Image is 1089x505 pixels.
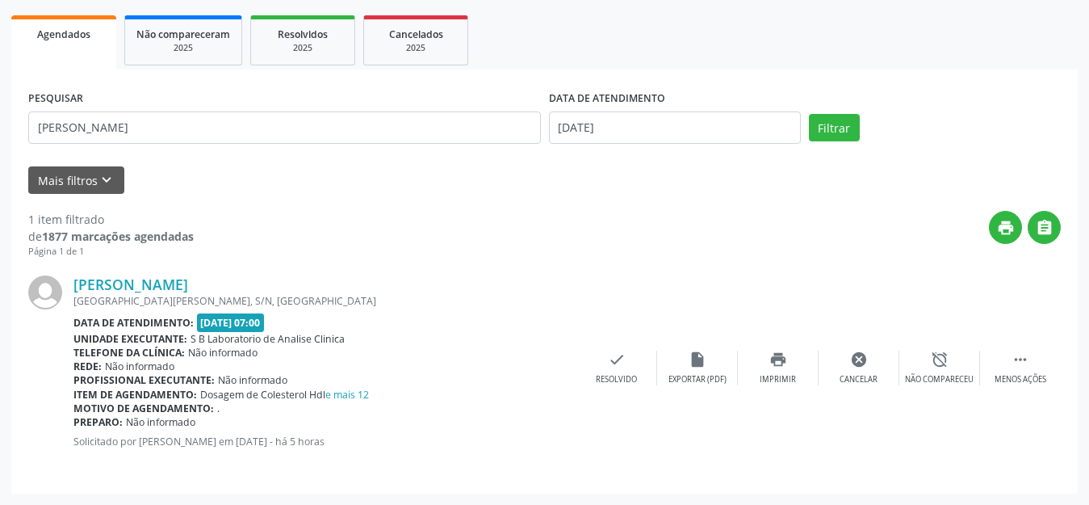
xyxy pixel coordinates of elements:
span: Agendados [37,27,90,41]
input: Selecione um intervalo [549,112,801,144]
b: Rede: [73,360,102,373]
span: . [217,402,220,415]
b: Motivo de agendamento: [73,402,214,415]
label: DATA DE ATENDIMENTO [549,86,665,112]
div: [GEOGRAPHIC_DATA][PERSON_NAME], S/N, [GEOGRAPHIC_DATA] [73,294,576,308]
i: cancel [850,351,868,368]
button: print [989,211,1022,244]
div: 2025 [136,42,230,54]
button:  [1028,211,1061,244]
a: [PERSON_NAME] [73,276,188,293]
span: Não informado [218,373,287,387]
p: Solicitado por [PERSON_NAME] em [DATE] - há 5 horas [73,435,576,448]
span: Não informado [105,360,174,373]
div: 2025 [262,42,343,54]
span: Dosagem de Colesterol Hdl [200,388,369,402]
i: keyboard_arrow_down [98,171,115,189]
div: de [28,228,194,245]
label: PESQUISAR [28,86,83,112]
div: Imprimir [760,374,796,385]
span: [DATE] 07:00 [197,314,265,332]
span: Não informado [188,346,258,360]
div: 2025 [375,42,456,54]
b: Item de agendamento: [73,388,197,402]
div: 1 item filtrado [28,211,194,228]
i: print [997,219,1015,237]
span: Não informado [126,415,195,429]
b: Preparo: [73,415,123,429]
span: Resolvidos [278,27,328,41]
b: Profissional executante: [73,373,215,387]
div: Página 1 de 1 [28,245,194,259]
div: Não compareceu [905,374,974,385]
b: Data de atendimento: [73,316,194,330]
button: Filtrar [809,114,860,141]
div: Resolvido [596,374,637,385]
b: Unidade executante: [73,332,187,346]
span: Não compareceram [136,27,230,41]
b: Telefone da clínica: [73,346,185,360]
i:  [1036,219,1053,237]
i: check [608,351,626,368]
i: print [769,351,787,368]
i:  [1012,351,1029,368]
span: Cancelados [389,27,443,41]
strong: 1877 marcações agendadas [42,229,194,244]
a: e mais 12 [325,388,369,402]
i: alarm_off [931,351,949,368]
div: Menos ações [995,374,1046,385]
input: Nome, CNS [28,112,541,144]
span: S B Laboratorio de Analise Clinica [191,332,345,346]
img: img [28,276,62,309]
button: Mais filtroskeyboard_arrow_down [28,166,124,195]
i: insert_drive_file [689,351,706,368]
div: Exportar (PDF) [668,374,727,385]
div: Cancelar [840,374,877,385]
